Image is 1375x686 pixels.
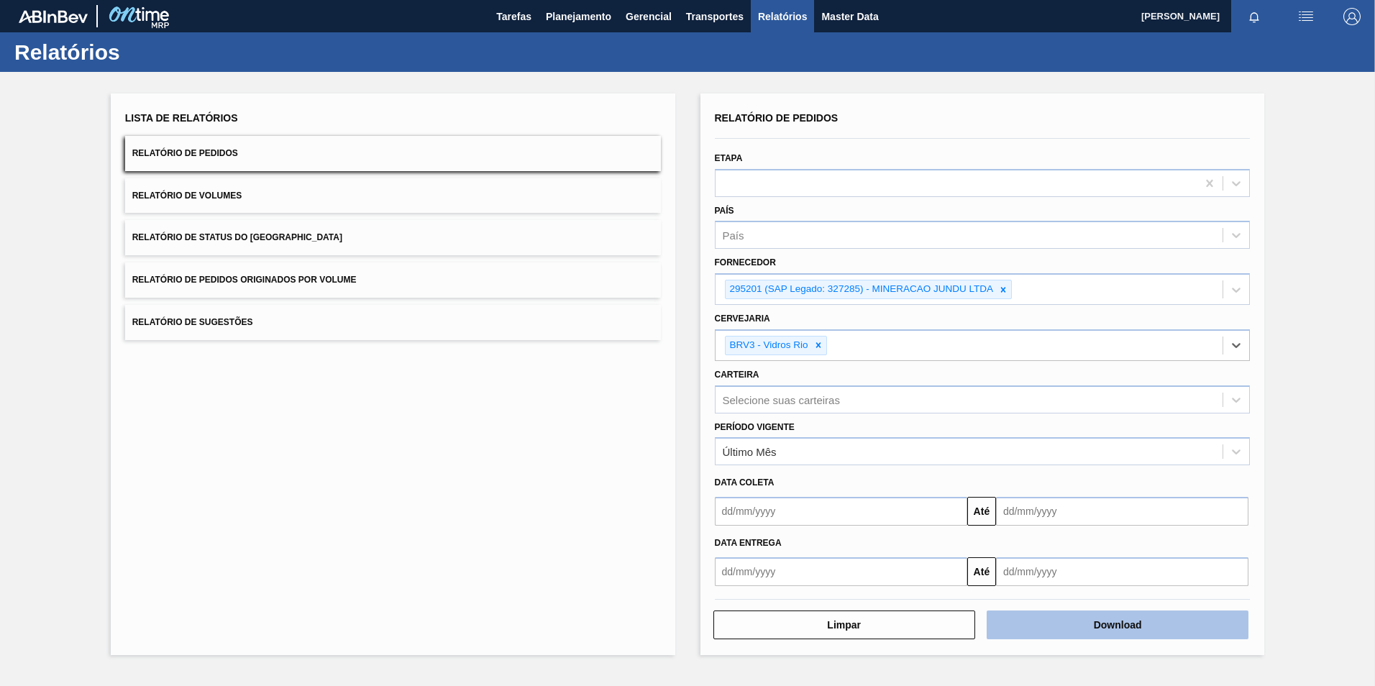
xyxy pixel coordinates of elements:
button: Relatório de Pedidos [125,136,661,171]
img: Logout [1343,8,1361,25]
button: Até [967,557,996,586]
button: Notificações [1231,6,1277,27]
span: Relatórios [758,8,807,25]
input: dd/mm/yyyy [715,557,967,586]
input: dd/mm/yyyy [996,497,1248,526]
span: Data coleta [715,477,775,488]
div: Selecione suas carteiras [723,393,840,406]
label: Fornecedor [715,257,776,267]
span: Gerencial [626,8,672,25]
span: Relatório de Status do [GEOGRAPHIC_DATA] [132,232,342,242]
span: Relatório de Sugestões [132,317,253,327]
button: Até [967,497,996,526]
label: Carteira [715,370,759,380]
label: Etapa [715,153,743,163]
span: Relatório de Pedidos [715,112,839,124]
span: Lista de Relatórios [125,112,238,124]
img: TNhmsLtSVTkK8tSr43FrP2fwEKptu5GPRR3wAAAABJRU5ErkJggg== [19,10,88,23]
button: Limpar [713,610,975,639]
span: Master Data [821,8,878,25]
div: Último Mês [723,446,777,458]
span: Transportes [686,8,744,25]
label: Período Vigente [715,422,795,432]
label: País [715,206,734,216]
div: BRV3 - Vidros Rio [726,337,810,355]
span: Data entrega [715,538,782,548]
button: Relatório de Pedidos Originados por Volume [125,262,661,298]
input: dd/mm/yyyy [715,497,967,526]
img: userActions [1297,8,1315,25]
span: Tarefas [496,8,531,25]
div: País [723,229,744,242]
span: Relatório de Volumes [132,191,242,201]
h1: Relatórios [14,44,270,60]
button: Relatório de Volumes [125,178,661,214]
button: Relatório de Sugestões [125,305,661,340]
button: Download [987,610,1248,639]
button: Relatório de Status do [GEOGRAPHIC_DATA] [125,220,661,255]
span: Relatório de Pedidos [132,148,238,158]
span: Planejamento [546,8,611,25]
input: dd/mm/yyyy [996,557,1248,586]
label: Cervejaria [715,314,770,324]
div: 295201 (SAP Legado: 327285) - MINERACAO JUNDU LTDA [726,280,995,298]
span: Relatório de Pedidos Originados por Volume [132,275,357,285]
